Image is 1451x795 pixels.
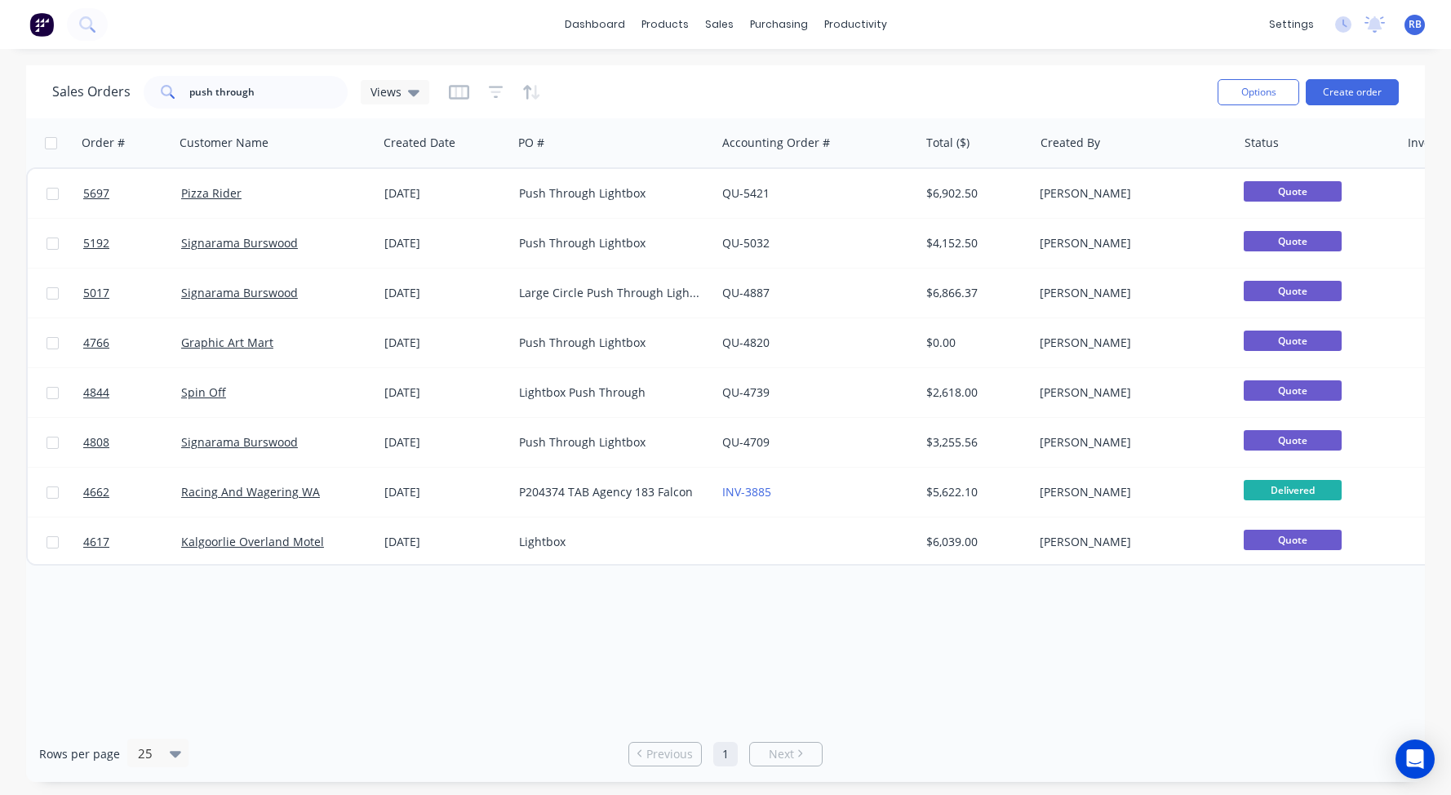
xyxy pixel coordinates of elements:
div: Accounting Order # [722,135,830,151]
div: [DATE] [384,285,506,301]
a: QU-4739 [722,384,770,400]
a: QU-5032 [722,235,770,251]
div: [PERSON_NAME] [1040,434,1221,451]
span: 4766 [83,335,109,351]
div: Large Circle Push Through Lightbox [519,285,700,301]
div: [PERSON_NAME] [1040,335,1221,351]
a: QU-4709 [722,434,770,450]
div: [PERSON_NAME] [1040,185,1221,202]
div: [PERSON_NAME] [1040,235,1221,251]
span: Delivered [1244,480,1342,500]
button: Options [1218,79,1299,105]
a: Signarama Burswood [181,434,298,450]
div: P204374 TAB Agency 183 Falcon [519,484,700,500]
span: Quote [1244,281,1342,301]
span: RB [1409,17,1422,32]
div: Created By [1041,135,1100,151]
span: Quote [1244,530,1342,550]
div: $3,255.56 [926,434,1022,451]
div: [PERSON_NAME] [1040,534,1221,550]
a: Kalgoorlie Overland Motel [181,534,324,549]
div: Lightbox Push Through [519,384,700,401]
a: QU-5421 [722,185,770,201]
h1: Sales Orders [52,84,131,100]
span: Quote [1244,231,1342,251]
img: Factory [29,12,54,37]
a: 4844 [83,368,181,417]
span: 4617 [83,534,109,550]
div: [DATE] [384,384,506,401]
span: Quote [1244,430,1342,451]
span: 5192 [83,235,109,251]
span: 4808 [83,434,109,451]
a: 5017 [83,269,181,318]
span: Next [769,746,794,762]
div: $6,039.00 [926,534,1022,550]
a: Previous page [629,746,701,762]
div: Status [1245,135,1279,151]
div: products [633,12,697,37]
a: Next page [750,746,822,762]
a: 4617 [83,517,181,566]
a: Pizza Rider [181,185,242,201]
div: settings [1261,12,1322,37]
div: $0.00 [926,335,1022,351]
span: Quote [1244,380,1342,401]
span: Rows per page [39,746,120,762]
a: 5697 [83,169,181,218]
a: dashboard [557,12,633,37]
span: Previous [646,746,693,762]
a: Signarama Burswood [181,235,298,251]
div: [PERSON_NAME] [1040,484,1221,500]
div: purchasing [742,12,816,37]
button: Create order [1306,79,1399,105]
div: Order # [82,135,125,151]
div: Push Through Lightbox [519,335,700,351]
div: Push Through Lightbox [519,185,700,202]
a: Signarama Burswood [181,285,298,300]
div: [DATE] [384,484,506,500]
span: 5697 [83,185,109,202]
input: Search... [189,76,348,109]
div: [DATE] [384,235,506,251]
div: $6,866.37 [926,285,1022,301]
a: 4808 [83,418,181,467]
div: sales [697,12,742,37]
div: Push Through Lightbox [519,434,700,451]
div: Created Date [384,135,455,151]
div: [DATE] [384,185,506,202]
span: 4662 [83,484,109,500]
a: 5192 [83,219,181,268]
span: 5017 [83,285,109,301]
div: $5,622.10 [926,484,1022,500]
div: [DATE] [384,534,506,550]
a: Spin Off [181,384,226,400]
div: $2,618.00 [926,384,1022,401]
div: PO # [518,135,544,151]
div: productivity [816,12,895,37]
div: [DATE] [384,335,506,351]
div: [PERSON_NAME] [1040,285,1221,301]
span: Quote [1244,331,1342,351]
a: 4766 [83,318,181,367]
div: Total ($) [926,135,970,151]
a: QU-4820 [722,335,770,350]
a: INV-3885 [722,484,771,500]
div: Push Through Lightbox [519,235,700,251]
div: Lightbox [519,534,700,550]
span: Quote [1244,181,1342,202]
a: QU-4887 [722,285,770,300]
span: Views [371,83,402,100]
div: Customer Name [180,135,268,151]
span: 4844 [83,384,109,401]
div: $4,152.50 [926,235,1022,251]
div: [DATE] [384,434,506,451]
a: 4662 [83,468,181,517]
div: Open Intercom Messenger [1396,739,1435,779]
a: Graphic Art Mart [181,335,273,350]
a: Page 1 is your current page [713,742,738,766]
ul: Pagination [622,742,829,766]
div: $6,902.50 [926,185,1022,202]
div: [PERSON_NAME] [1040,384,1221,401]
a: Racing And Wagering WA [181,484,320,500]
